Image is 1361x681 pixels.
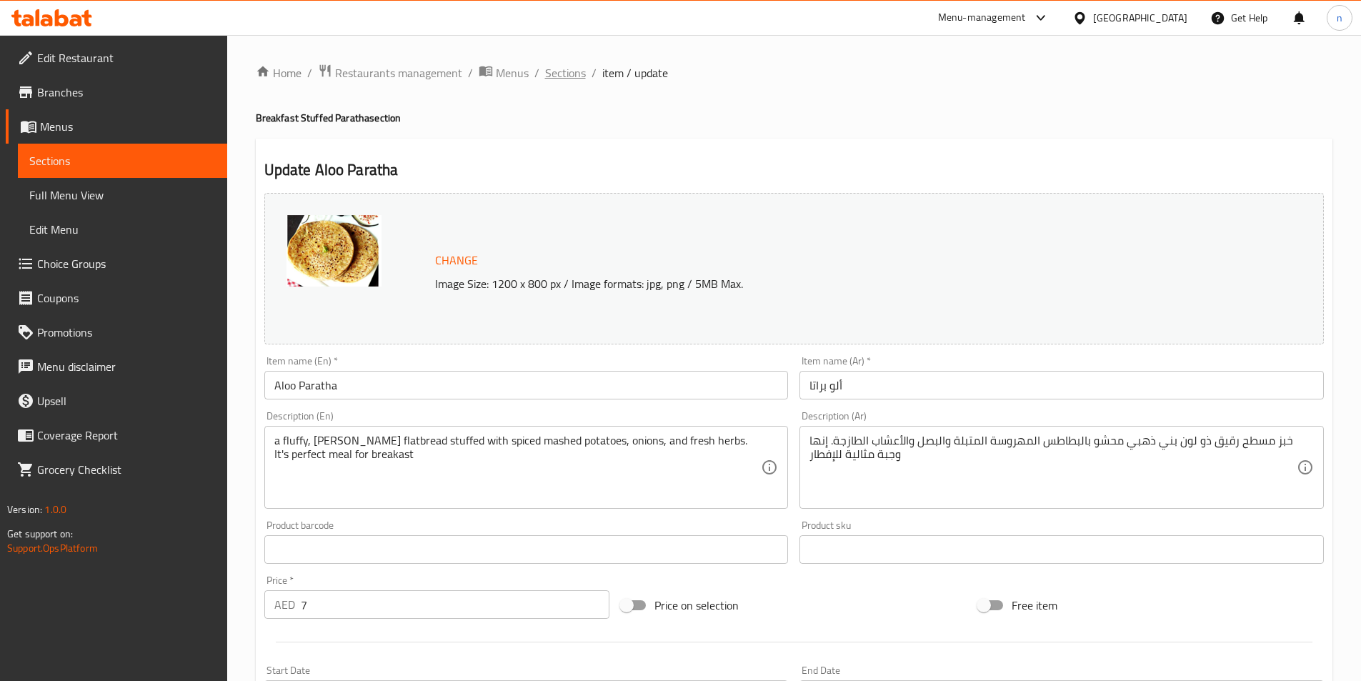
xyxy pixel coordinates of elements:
a: Sections [18,144,227,178]
h2: Update Aloo Paratha [264,159,1324,181]
span: n [1337,10,1342,26]
span: Get support on: [7,525,73,543]
span: Free item [1012,597,1057,614]
h4: Breakfast Stuffed Paratha section [256,111,1332,125]
a: Home [256,64,301,81]
li: / [592,64,597,81]
a: Choice Groups [6,247,227,281]
span: Coverage Report [37,427,216,444]
span: item / update [602,64,668,81]
a: Full Menu View [18,178,227,212]
a: Edit Menu [18,212,227,247]
span: Full Menu View [29,187,216,204]
span: Menus [496,64,529,81]
img: blob_637654003246444974 [286,215,382,287]
div: Menu-management [938,9,1026,26]
a: Menus [479,64,529,82]
a: Upsell [6,384,227,418]
a: Edit Restaurant [6,41,227,75]
a: Menu disclaimer [6,349,227,384]
span: Sections [29,152,216,169]
a: Coupons [6,281,227,315]
span: Choice Groups [37,255,216,272]
span: Menu disclaimer [37,358,216,375]
p: Image Size: 1200 x 800 px / Image formats: jpg, png / 5MB Max. [429,275,1191,292]
li: / [468,64,473,81]
li: / [534,64,539,81]
span: Edit Menu [29,221,216,238]
span: Price on selection [654,597,739,614]
a: Grocery Checklist [6,452,227,487]
span: Upsell [37,392,216,409]
a: Sections [545,64,586,81]
a: Support.OpsPlatform [7,539,98,557]
a: Menus [6,109,227,144]
input: Enter name Ar [799,371,1324,399]
li: / [307,64,312,81]
button: Change [429,246,484,275]
span: Promotions [37,324,216,341]
p: AED [274,596,295,613]
span: Version: [7,500,42,519]
a: Coverage Report [6,418,227,452]
span: Branches [37,84,216,101]
span: Edit Restaurant [37,49,216,66]
input: Please enter price [301,590,610,619]
span: Restaurants management [335,64,462,81]
span: 1.0.0 [44,500,66,519]
input: Enter name En [264,371,789,399]
div: [GEOGRAPHIC_DATA] [1093,10,1187,26]
a: Restaurants management [318,64,462,82]
nav: breadcrumb [256,64,1332,82]
textarea: a fluffy, [PERSON_NAME] flatbread stuffed with spiced mashed potatoes, onions, and fresh herbs. I... [274,434,762,502]
span: Coupons [37,289,216,307]
textarea: خبز مسطح رقيق ذو لون بني ذهبي محشو بالبطاطس المهروسة المتبلة والبصل والأعشاب الطازجة. إنها وجبة م... [809,434,1297,502]
a: Branches [6,75,227,109]
input: Please enter product barcode [264,535,789,564]
input: Please enter product sku [799,535,1324,564]
span: Change [435,250,478,271]
span: Menus [40,118,216,135]
a: Promotions [6,315,227,349]
span: Grocery Checklist [37,461,216,478]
